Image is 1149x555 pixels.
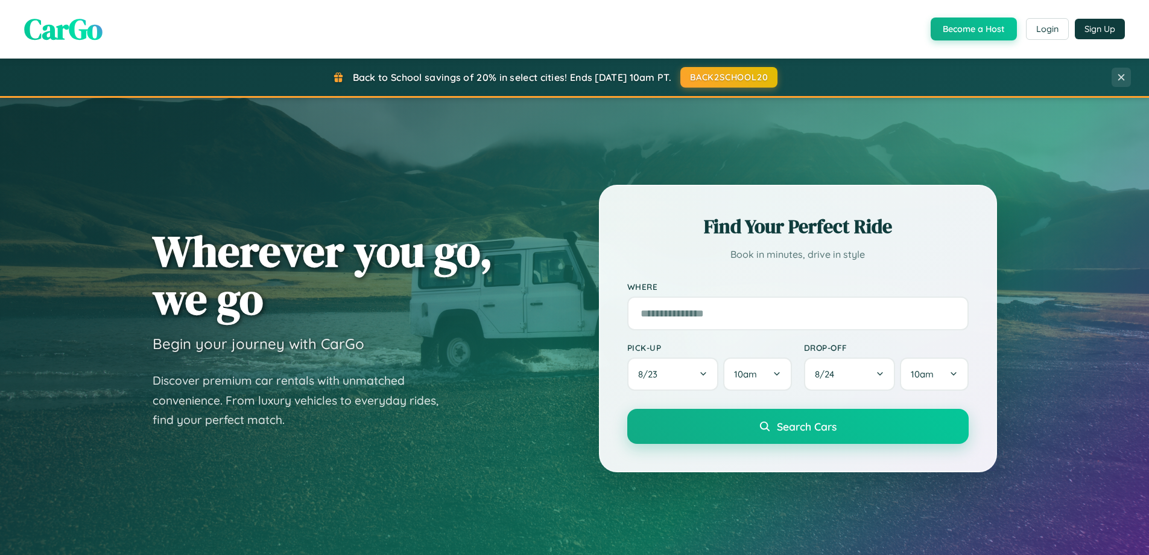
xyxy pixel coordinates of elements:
p: Discover premium car rentals with unmatched convenience. From luxury vehicles to everyday rides, ... [153,371,454,430]
h3: Begin your journey with CarGo [153,335,364,353]
label: Where [627,281,969,292]
span: 8 / 24 [815,368,840,380]
span: Back to School savings of 20% in select cities! Ends [DATE] 10am PT. [353,71,671,83]
button: Sign Up [1075,19,1125,39]
button: 10am [900,358,968,391]
button: BACK2SCHOOL20 [680,67,777,88]
h1: Wherever you go, we go [153,227,493,322]
p: Book in minutes, drive in style [627,246,969,263]
button: 10am [723,358,791,391]
span: Search Cars [777,420,837,433]
label: Drop-off [804,342,969,353]
span: CarGo [24,9,103,49]
span: 8 / 23 [638,368,663,380]
span: 10am [734,368,757,380]
button: Search Cars [627,409,969,444]
button: 8/24 [804,358,896,391]
h2: Find Your Perfect Ride [627,213,969,240]
button: Login [1026,18,1069,40]
button: Become a Host [931,18,1017,40]
label: Pick-up [627,342,792,353]
span: 10am [911,368,934,380]
button: 8/23 [627,358,719,391]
